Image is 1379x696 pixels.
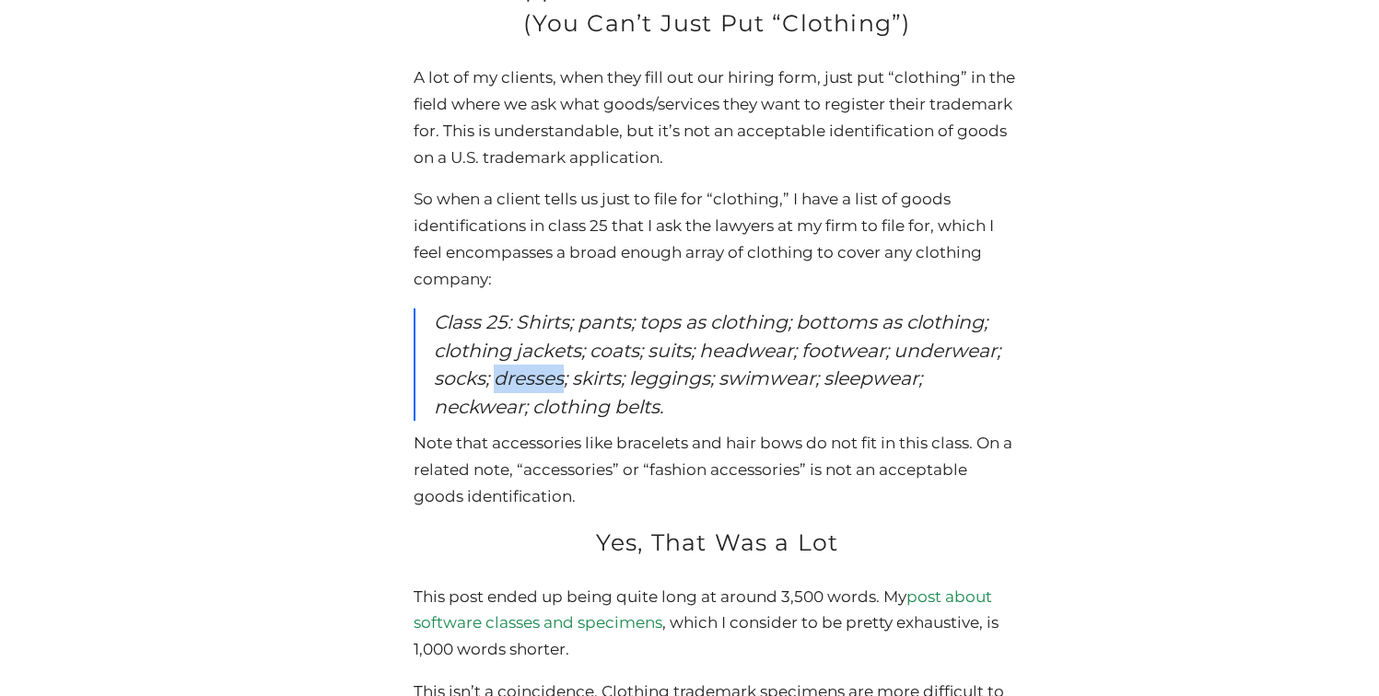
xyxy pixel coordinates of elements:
[414,584,1021,664] p: This post ended up being quite long at around 3,500 words. My , which I consider to be pretty exh...
[434,310,1000,418] em: Class 25: Shirts; pants; tops as clothing; bottoms as clothing; clothing jackets; coats; suits; h...
[414,64,1021,171] p: A lot of my clients, when they fill out our hiring form, just put “clothing” in the field where w...
[414,430,1021,510] p: Note that accessories like bracelets and hair bows do not fit in this class. On a related note, “...
[414,526,1021,560] h2: Yes, That Was a Lot
[414,186,1021,293] p: So when a client tells us just to file for “clothing,” I have a list of goods identifications in ...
